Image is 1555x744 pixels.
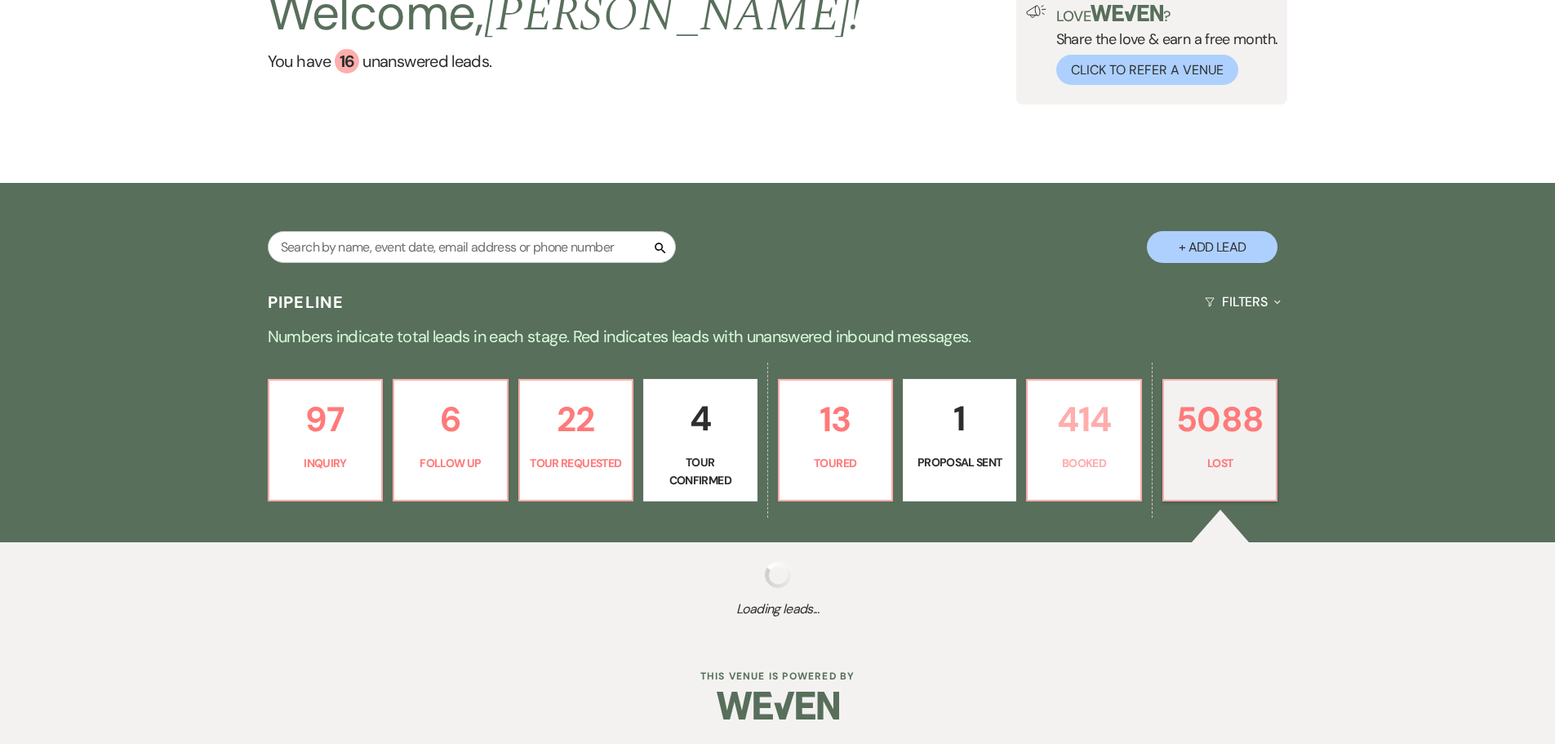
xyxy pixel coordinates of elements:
button: Filters [1198,280,1287,323]
a: 22Tour Requested [518,379,633,501]
input: Search by name, event date, email address or phone number [268,231,676,263]
a: 1Proposal Sent [903,379,1016,501]
img: weven-logo-green.svg [1091,5,1163,21]
img: loud-speaker-illustration.svg [1026,5,1046,18]
span: Loading leads... [78,599,1477,619]
p: Tour Requested [530,454,622,472]
button: + Add Lead [1147,231,1277,263]
p: 6 [404,392,496,447]
a: 414Booked [1026,379,1141,501]
a: 13Toured [778,379,893,501]
p: Love ? [1056,5,1278,24]
p: Inquiry [279,454,371,472]
p: Numbers indicate total leads in each stage. Red indicates leads with unanswered inbound messages. [190,323,1366,350]
p: Proposal Sent [913,453,1006,471]
a: 5088Lost [1162,379,1277,501]
p: 414 [1037,392,1130,447]
p: Tour Confirmed [654,453,746,490]
p: Booked [1037,454,1130,472]
button: Click to Refer a Venue [1056,55,1238,85]
div: 16 [335,49,359,74]
p: Lost [1174,454,1266,472]
p: 97 [279,392,371,447]
div: Share the love & earn a free month. [1046,5,1278,85]
p: Toured [789,454,882,472]
a: 4Tour Confirmed [643,379,757,501]
p: 4 [654,391,746,446]
p: 5088 [1174,392,1266,447]
a: 6Follow Up [393,379,508,501]
p: Follow Up [404,454,496,472]
img: loading spinner [765,562,791,588]
a: You have 16 unanswered leads. [268,49,861,74]
img: Weven Logo [717,677,839,734]
a: 97Inquiry [268,379,383,501]
p: 1 [913,391,1006,446]
p: 22 [530,392,622,447]
p: 13 [789,392,882,447]
h3: Pipeline [268,291,344,314]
